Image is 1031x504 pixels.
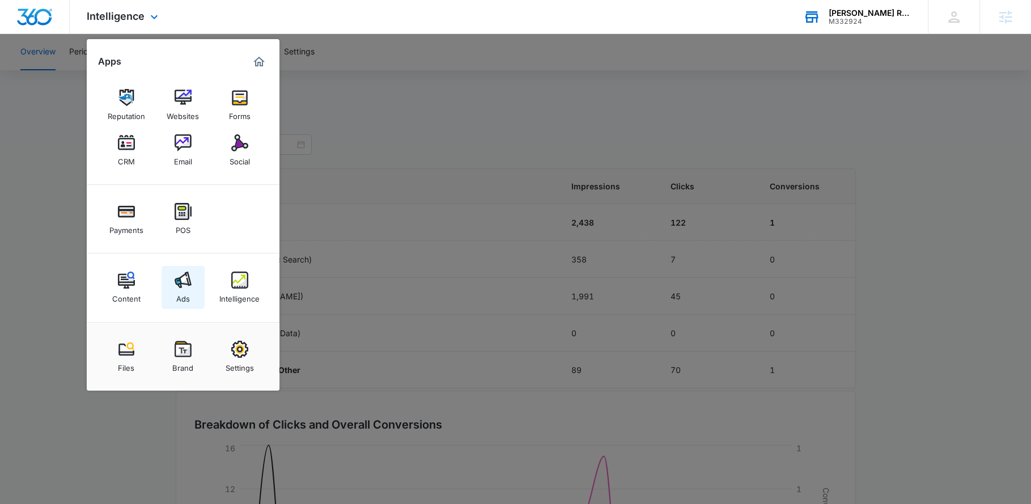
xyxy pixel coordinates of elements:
[218,335,261,378] a: Settings
[112,289,141,303] div: Content
[174,151,192,166] div: Email
[229,106,251,121] div: Forms
[230,151,250,166] div: Social
[218,129,261,172] a: Social
[108,106,145,121] div: Reputation
[118,358,134,372] div: Files
[176,220,190,235] div: POS
[219,289,260,303] div: Intelligence
[162,266,205,309] a: Ads
[118,151,135,166] div: CRM
[105,83,148,126] a: Reputation
[176,289,190,303] div: Ads
[162,197,205,240] a: POS
[105,266,148,309] a: Content
[105,197,148,240] a: Payments
[829,18,911,26] div: account id
[162,335,205,378] a: Brand
[98,56,121,67] h2: Apps
[105,335,148,378] a: Files
[250,53,268,71] a: Marketing 360® Dashboard
[105,129,148,172] a: CRM
[829,9,911,18] div: account name
[109,220,143,235] div: Payments
[87,10,145,22] span: Intelligence
[218,83,261,126] a: Forms
[162,83,205,126] a: Websites
[226,358,254,372] div: Settings
[172,358,193,372] div: Brand
[167,106,199,121] div: Websites
[162,129,205,172] a: Email
[218,266,261,309] a: Intelligence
